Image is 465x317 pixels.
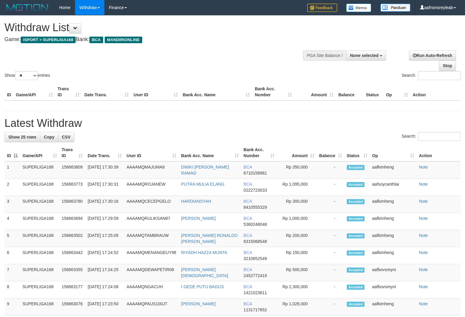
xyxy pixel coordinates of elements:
[59,247,85,264] td: 156863442
[244,301,252,306] span: BCA
[364,83,384,100] th: Status
[317,281,344,298] td: -
[20,247,59,264] td: SUPERLIGA168
[347,268,365,273] span: Accepted
[419,199,428,204] a: Note
[4,161,20,179] td: 1
[346,4,371,12] img: Button%20Memo.svg
[419,250,428,255] a: Note
[4,264,20,281] td: 7
[124,298,179,316] td: AAAAMQPAUS100JT
[303,50,346,61] div: PGA Site Balance /
[347,302,365,307] span: Accepted
[244,216,252,221] span: BCA
[244,267,252,272] span: BCA
[4,247,20,264] td: 6
[40,132,58,142] a: Copy
[82,83,131,100] th: Date Trans.
[4,117,460,129] h1: Latest Withdraw
[4,132,40,142] a: Show 25 rows
[59,264,85,281] td: 156863355
[277,230,316,247] td: Rp 200,000
[4,213,20,230] td: 4
[277,161,316,179] td: Rp 350,000
[402,71,460,80] label: Search:
[4,230,20,247] td: 5
[317,196,344,213] td: -
[85,179,124,196] td: [DATE] 17:30:31
[124,196,179,213] td: AAAAMQCECEPGELO
[124,213,179,230] td: AAAAMQRULIKSAN87
[124,247,179,264] td: AAAAMQMENANGEUY98
[418,71,460,80] input: Search:
[370,298,417,316] td: aafkimheng
[20,196,59,213] td: SUPERLIGA168
[241,144,277,161] th: Bank Acc. Number: activate to sort column ascending
[89,37,103,43] span: BCA
[244,239,267,244] span: Copy 8315068548 to clipboard
[59,144,85,161] th: Trans ID: activate to sort column ascending
[59,230,85,247] td: 156863502
[4,3,50,12] img: MOTION_logo.png
[131,83,180,100] th: User ID
[44,135,54,139] span: Copy
[85,196,124,213] td: [DATE] 17:30:16
[124,161,179,179] td: AAAAMQMAJUMA8
[244,290,267,295] span: Copy 1421023811 to clipboard
[244,284,252,289] span: BCA
[410,83,460,100] th: Action
[85,264,124,281] td: [DATE] 17:24:25
[85,144,124,161] th: Date Trans.: activate to sort column ascending
[244,171,267,175] span: Copy 6710158981 to clipboard
[402,132,460,141] label: Search:
[181,165,229,175] a: DWIKI [PERSON_NAME] RAMAD
[347,182,365,187] span: Accepted
[380,4,410,12] img: panduan.png
[20,161,59,179] td: SUPERLIGA168
[317,298,344,316] td: -
[85,213,124,230] td: [DATE] 17:29:59
[244,165,252,169] span: BCA
[244,205,267,210] span: Copy 8410555329 to clipboard
[59,196,85,213] td: 156863780
[277,247,316,264] td: Rp 150,000
[181,301,216,306] a: [PERSON_NAME]
[317,247,344,264] td: -
[370,179,417,196] td: aafsoycanthlai
[317,161,344,179] td: -
[4,83,13,100] th: ID
[317,230,344,247] td: -
[336,83,364,100] th: Balance
[244,188,267,193] span: Copy 0222723033 to clipboard
[294,83,336,100] th: Amount
[370,144,417,161] th: Op: activate to sort column ascending
[181,233,238,244] a: [PERSON_NAME] RONALDO [PERSON_NAME]
[417,144,460,161] th: Action
[252,83,294,100] th: Bank Acc. Number
[244,256,267,261] span: Copy 3210652549 to clipboard
[370,213,417,230] td: aafkimheng
[58,132,74,142] a: CSV
[105,37,142,43] span: MANDIRIONLINE
[8,135,36,139] span: Show 25 rows
[59,161,85,179] td: 156863809
[55,83,82,100] th: Trans ID
[124,264,179,281] td: AAAAMQDEWAPETIR08
[419,233,428,238] a: Note
[20,144,59,161] th: Game/API: activate to sort column ascending
[347,165,365,170] span: Accepted
[317,144,344,161] th: Balance: activate to sort column ascending
[124,144,179,161] th: User ID: activate to sort column ascending
[181,199,211,204] a: HARDIANSYAH
[124,230,179,247] td: AAAAMQTAMBRAUW
[346,50,386,61] button: None selected
[419,216,428,221] a: Note
[181,216,216,221] a: [PERSON_NAME]
[62,135,70,139] span: CSV
[384,83,410,100] th: Op
[409,50,456,61] a: Run Auto-Refresh
[418,132,460,141] input: Search:
[317,264,344,281] td: -
[13,83,55,100] th: Game/API
[85,281,124,298] td: [DATE] 17:24:08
